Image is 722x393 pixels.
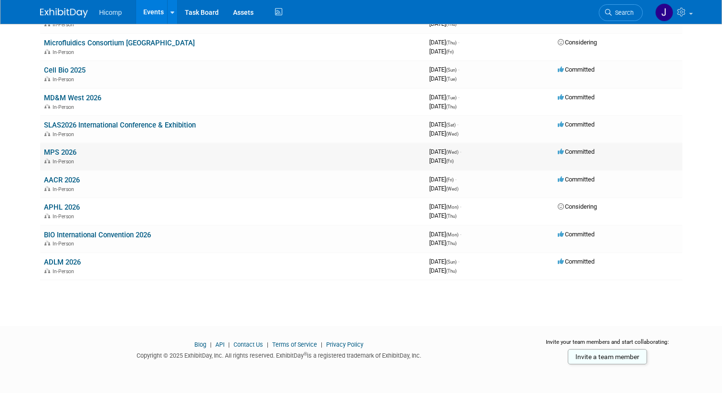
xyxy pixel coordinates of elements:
span: [DATE] [429,94,459,101]
span: - [460,148,461,155]
span: [DATE] [429,185,458,192]
span: In-Person [53,186,77,192]
img: In-Person Event [44,131,50,136]
span: Committed [558,176,595,183]
a: MPS 2026 [44,148,76,157]
span: (Mon) [446,232,458,237]
span: - [458,39,459,46]
a: MD&M West 2026 [44,94,101,102]
span: - [457,121,458,128]
img: In-Person Event [44,104,50,109]
div: Invite your team members and start collaborating: [532,338,682,352]
span: [DATE] [429,239,457,246]
span: [DATE] [429,48,454,55]
span: [DATE] [429,176,457,183]
a: SLAS2026 International Conference & Exhibition [44,121,196,129]
img: In-Person Event [44,186,50,191]
img: In-Person Event [44,268,50,273]
span: Considering [558,39,597,46]
a: Microfluidics Consortium [GEOGRAPHIC_DATA] [44,39,195,47]
img: In-Person Event [44,159,50,163]
span: Search [612,9,634,16]
span: (Fri) [446,159,454,164]
span: (Thu) [446,213,457,219]
span: (Thu) [446,268,457,274]
img: In-Person Event [44,241,50,245]
span: In-Person [53,268,77,275]
span: (Wed) [446,149,458,155]
a: Cell Bio 2025 [44,66,85,74]
span: | [265,341,271,348]
span: (Tue) [446,95,457,100]
span: In-Person [53,159,77,165]
a: Search [599,4,643,21]
span: In-Person [53,49,77,55]
span: In-Person [53,131,77,138]
div: Copyright © 2025 ExhibitDay, Inc. All rights reserved. ExhibitDay is a registered trademark of Ex... [40,349,518,360]
span: | [226,341,232,348]
span: - [460,203,461,210]
span: Committed [558,66,595,73]
img: In-Person Event [44,49,50,54]
span: (Thu) [446,104,457,109]
span: (Wed) [446,186,458,191]
span: [DATE] [429,212,457,219]
span: [DATE] [429,75,457,82]
span: [DATE] [429,66,459,73]
img: Jing Chen [655,3,673,21]
span: In-Person [53,21,77,28]
span: [DATE] [429,103,457,110]
a: Privacy Policy [326,341,363,348]
span: - [458,258,459,265]
span: Committed [558,231,595,238]
span: Hicomp [99,9,122,16]
span: Considering [558,203,597,210]
img: ExhibitDay [40,8,88,18]
span: - [460,231,461,238]
span: [DATE] [429,231,461,238]
a: BIO International Convention 2026 [44,231,151,239]
span: [DATE] [429,148,461,155]
a: Invite a team member [568,349,647,364]
span: Committed [558,258,595,265]
span: [DATE] [429,39,459,46]
span: In-Person [53,76,77,83]
span: (Thu) [446,40,457,45]
span: Committed [558,148,595,155]
span: (Sun) [446,67,457,73]
span: (Mon) [446,204,458,210]
span: | [208,341,214,348]
span: (Thu) [446,241,457,246]
a: ADLM 2026 [44,258,81,266]
span: - [458,94,459,101]
img: In-Person Event [44,213,50,218]
a: APHL 2026 [44,203,80,212]
a: API [215,341,224,348]
span: [DATE] [429,130,458,137]
a: AACR 2026 [44,176,80,184]
span: Committed [558,121,595,128]
span: In-Person [53,213,77,220]
span: [DATE] [429,203,461,210]
span: In-Person [53,241,77,247]
span: (Sun) [446,259,457,265]
span: [DATE] [429,267,457,274]
span: [DATE] [429,258,459,265]
span: (Fri) [446,49,454,54]
span: (Wed) [446,131,458,137]
span: [DATE] [429,121,458,128]
span: (Fri) [446,177,454,182]
a: Contact Us [234,341,263,348]
span: [DATE] [429,157,454,164]
span: (Tue) [446,76,457,82]
a: Terms of Service [272,341,317,348]
span: - [458,66,459,73]
a: Blog [194,341,206,348]
img: In-Person Event [44,76,50,81]
sup: ® [304,351,307,357]
span: | [319,341,325,348]
span: In-Person [53,104,77,110]
span: Committed [558,94,595,101]
span: (Sat) [446,122,456,127]
span: - [455,176,457,183]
